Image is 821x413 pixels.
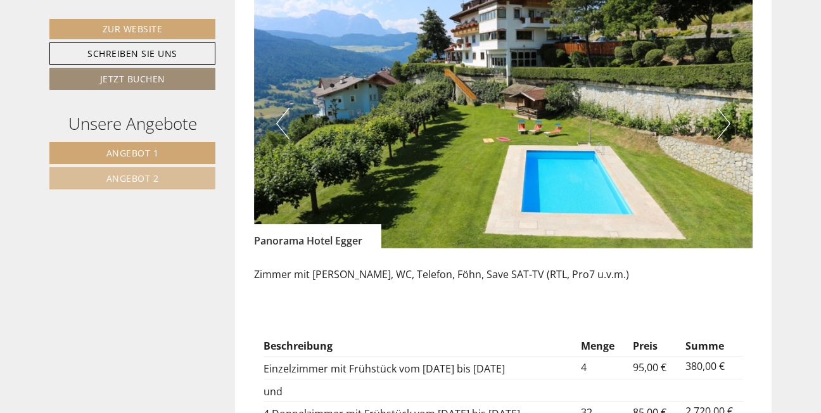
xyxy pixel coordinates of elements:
td: 380,00 € [680,356,743,379]
button: Previous [276,108,290,139]
button: Next [717,108,730,139]
div: Unsere Angebote [49,112,215,136]
span: Angebot 2 [106,172,159,184]
a: Jetzt buchen [49,68,215,90]
th: Preis [628,336,680,356]
p: Zimmer mit [PERSON_NAME], WC, Telefon, Föhn, Save SAT-TV (RTL, Pro7 u.v.m.) [254,267,753,282]
th: Beschreibung [264,336,576,356]
a: Zur Website [49,19,215,39]
td: Einzelzimmer mit Frühstück vom [DATE] bis [DATE] [264,356,576,379]
span: 95,00 € [633,360,666,374]
td: und [264,379,576,402]
td: 4 [576,356,628,379]
div: Panorama Hotel Egger [254,224,381,248]
a: Schreiben Sie uns [49,42,215,65]
span: Angebot 1 [106,147,159,159]
th: Summe [680,336,743,356]
th: Menge [576,336,628,356]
